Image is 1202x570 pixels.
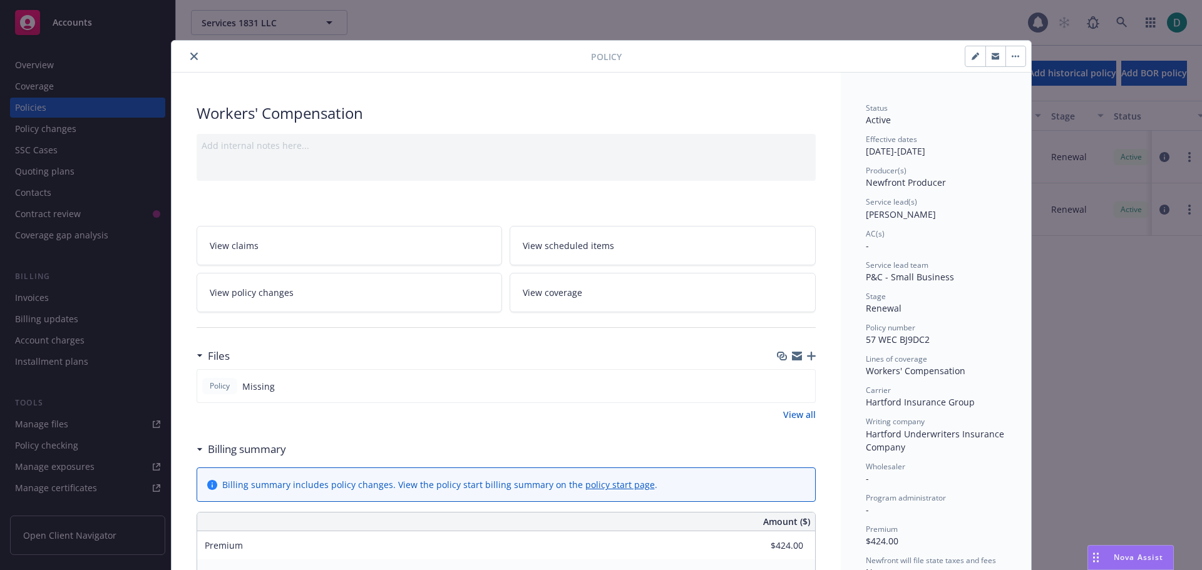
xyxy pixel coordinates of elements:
[866,364,1006,377] div: Workers' Compensation
[242,380,275,393] span: Missing
[591,50,622,63] span: Policy
[866,196,917,207] span: Service lead(s)
[510,226,816,265] a: View scheduled items
[202,139,811,152] div: Add internal notes here...
[866,385,891,395] span: Carrier
[866,504,869,516] span: -
[866,555,996,566] span: Newfront will file state taxes and fees
[866,535,898,547] span: $424.00
[763,515,810,528] span: Amount ($)
[866,176,946,188] span: Newfront Producer
[866,114,891,126] span: Active
[866,416,925,427] span: Writing company
[197,441,286,457] div: Billing summary
[585,479,655,491] a: policy start page
[1114,552,1163,562] span: Nova Assist
[866,291,886,302] span: Stage
[208,441,286,457] h3: Billing summary
[866,461,905,472] span: Wholesaler
[210,286,294,299] span: View policy changes
[205,539,243,551] span: Premium
[510,273,816,312] a: View coverage
[866,322,915,333] span: Policy number
[866,354,927,364] span: Lines of coverage
[866,428,1007,453] span: Hartford Underwriters Insurance Company
[207,380,232,392] span: Policy
[523,286,582,299] span: View coverage
[866,103,888,113] span: Status
[866,165,907,176] span: Producer(s)
[866,228,885,239] span: AC(s)
[866,271,954,283] span: P&C - Small Business
[866,208,936,220] span: [PERSON_NAME]
[866,333,930,345] span: 57 WEC BJ9DC2
[197,103,816,124] div: Workers' Compensation
[197,273,503,312] a: View policy changes
[1087,545,1174,570] button: Nova Assist
[866,472,869,484] span: -
[866,524,898,534] span: Premium
[523,239,614,252] span: View scheduled items
[197,226,503,265] a: View claims
[866,396,975,408] span: Hartford Insurance Group
[866,134,917,145] span: Effective dates
[222,478,657,491] div: Billing summary includes policy changes. View the policy start billing summary on the .
[729,536,811,555] input: 0.00
[866,240,869,252] span: -
[866,134,1006,158] div: [DATE] - [DATE]
[783,408,816,421] a: View all
[866,302,902,314] span: Renewal
[208,348,230,364] h3: Files
[866,260,928,270] span: Service lead team
[1088,546,1104,569] div: Drag to move
[866,492,946,503] span: Program administrator
[187,49,202,64] button: close
[197,348,230,364] div: Files
[210,239,259,252] span: View claims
